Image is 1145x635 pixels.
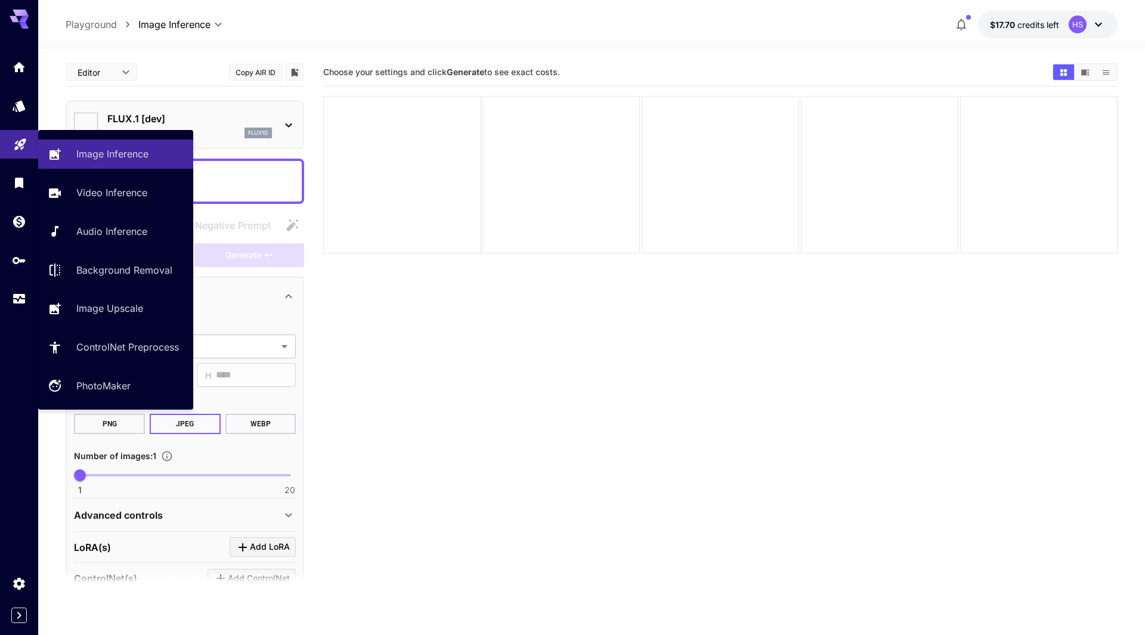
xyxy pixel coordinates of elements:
[171,218,280,233] span: Negative prompts are not compatible with the selected model.
[156,450,178,462] button: Specify how many images to generate in a single request. Each image generation will be charged se...
[990,20,1017,30] span: $17.70
[289,65,300,79] button: Add to library
[150,414,221,434] button: JPEG
[12,214,26,229] div: Wallet
[38,371,193,401] a: PhotoMaker
[107,111,272,126] p: FLUX.1 [dev]
[1069,16,1087,33] div: HS
[1017,20,1059,30] span: credits left
[76,147,148,161] p: Image Inference
[1053,64,1074,80] button: Show media in grid view
[447,67,484,77] b: Generate
[323,67,560,77] span: Choose your settings and click to see exact costs.
[74,540,111,555] p: LoRA(s)
[38,255,193,284] a: Background Removal
[78,484,82,496] span: 1
[12,98,26,113] div: Models
[195,218,271,233] span: Negative Prompt
[1052,63,1118,81] div: Show media in grid viewShow media in video viewShow media in list view
[12,576,26,591] div: Settings
[138,17,211,32] span: Image Inference
[74,414,145,434] button: PNG
[230,537,296,557] button: Click to add LoRA
[38,217,193,246] a: Audio Inference
[74,508,163,522] p: Advanced controls
[38,178,193,207] a: Video Inference
[76,224,147,238] p: Audio Inference
[225,414,296,434] button: WEBP
[76,185,147,200] p: Video Inference
[76,263,172,277] p: Background Removal
[205,368,211,382] span: H
[13,133,27,148] div: Playground
[66,17,117,32] p: Playground
[990,18,1059,31] div: $17.701
[12,292,26,306] div: Usage
[78,66,114,79] span: Editor
[229,64,283,81] button: Copy AIR ID
[250,540,290,555] span: Add LoRA
[38,140,193,169] a: Image Inference
[978,11,1118,38] button: $17.701
[11,608,27,623] button: Expand sidebar
[12,175,26,190] div: Library
[66,17,138,32] nav: breadcrumb
[12,60,26,75] div: Home
[1096,64,1116,80] button: Show media in list view
[248,129,268,137] p: flux1d
[76,301,143,315] p: Image Upscale
[12,253,26,268] div: API Keys
[284,484,295,496] span: 20
[38,294,193,323] a: Image Upscale
[74,451,156,461] span: Number of images : 1
[1075,64,1096,80] button: Show media in video view
[38,333,193,362] a: ControlNet Preprocess
[76,340,179,354] p: ControlNet Preprocess
[76,379,131,393] p: PhotoMaker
